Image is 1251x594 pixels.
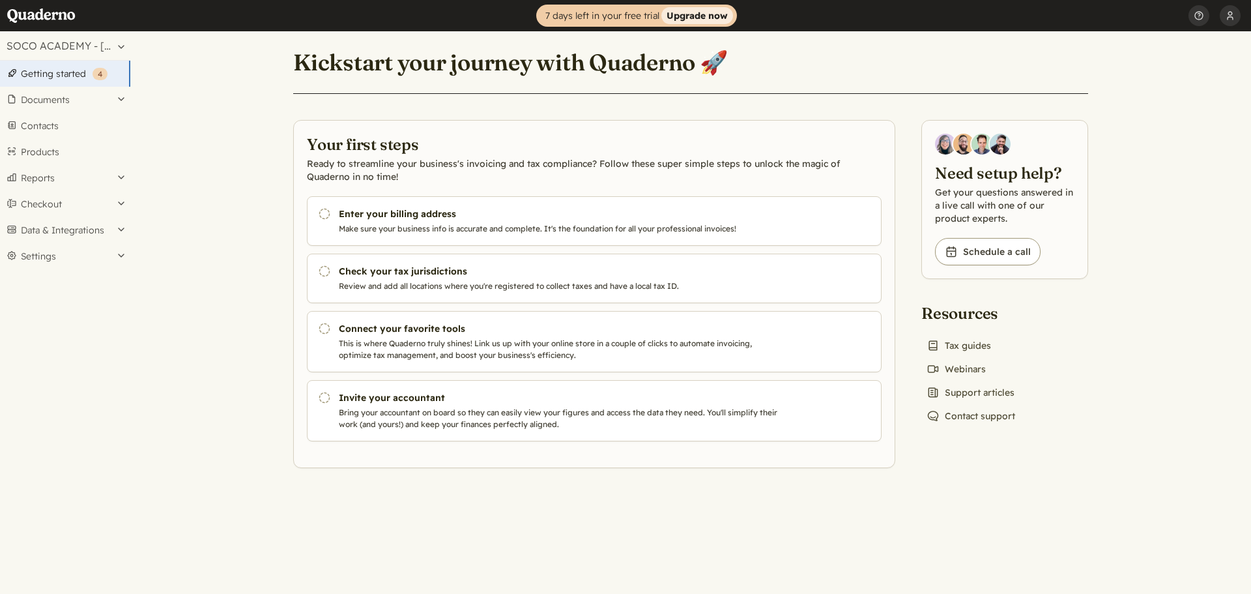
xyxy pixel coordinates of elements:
a: Support articles [921,383,1020,402]
h3: Check your tax jurisdictions [339,265,783,278]
a: Invite your accountant Bring your accountant on board so they can easily view your figures and ac... [307,380,882,441]
h3: Enter your billing address [339,207,783,220]
p: Bring your accountant on board so they can easily view your figures and access the data they need... [339,407,783,430]
a: Contact support [921,407,1020,425]
h1: Kickstart your journey with Quaderno 🚀 [293,48,728,77]
p: Get your questions answered in a live call with one of our product experts. [935,186,1074,225]
h2: Need setup help? [935,162,1074,183]
p: Ready to streamline your business's invoicing and tax compliance? Follow these super simple steps... [307,157,882,183]
a: Connect your favorite tools This is where Quaderno truly shines! Link us up with your online stor... [307,311,882,372]
strong: Upgrade now [661,7,733,24]
p: This is where Quaderno truly shines! Link us up with your online store in a couple of clicks to a... [339,338,783,361]
img: Jairo Fumero, Account Executive at Quaderno [953,134,974,155]
h2: Your first steps [307,134,882,155]
img: Ivo Oltmans, Business Developer at Quaderno [971,134,992,155]
span: 4 [98,69,102,79]
a: Webinars [921,360,991,378]
h3: Invite your accountant [339,391,783,404]
a: Tax guides [921,336,996,355]
a: Check your tax jurisdictions Review and add all locations where you're registered to collect taxe... [307,254,882,303]
p: Review and add all locations where you're registered to collect taxes and have a local tax ID. [339,280,783,292]
a: Enter your billing address Make sure your business info is accurate and complete. It's the founda... [307,196,882,246]
a: 7 days left in your free trialUpgrade now [536,5,737,27]
img: Javier Rubio, DevRel at Quaderno [990,134,1011,155]
h2: Resources [921,303,1020,323]
h3: Connect your favorite tools [339,322,783,335]
p: Make sure your business info is accurate and complete. It's the foundation for all your professio... [339,223,783,235]
a: Schedule a call [935,238,1041,265]
img: Diana Carrasco, Account Executive at Quaderno [935,134,956,155]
